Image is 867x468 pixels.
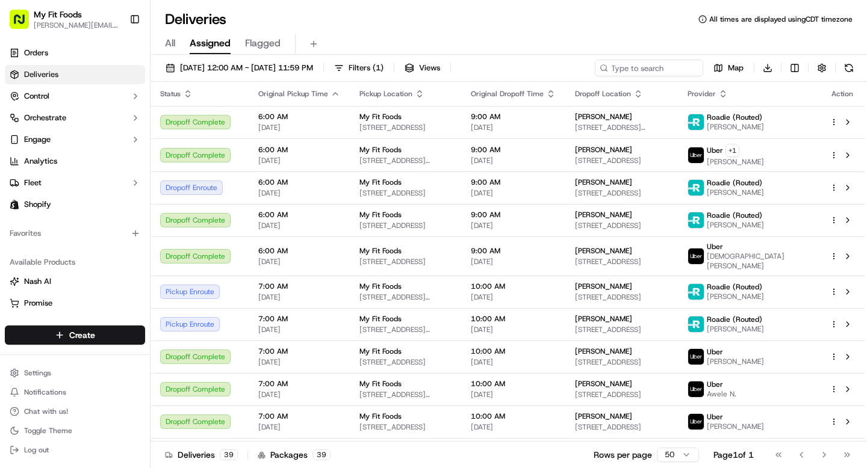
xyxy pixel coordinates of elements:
[713,449,754,461] div: Page 1 of 1
[258,314,340,324] span: 7:00 AM
[5,422,145,439] button: Toggle Theme
[24,368,51,378] span: Settings
[258,246,340,256] span: 6:00 AM
[10,276,140,287] a: Nash AI
[707,122,764,132] span: [PERSON_NAME]
[258,145,340,155] span: 6:00 AM
[165,449,238,461] div: Deliveries
[707,112,762,122] span: Roadie (Routed)
[258,210,340,220] span: 6:00 AM
[419,63,440,73] span: Views
[5,65,145,84] a: Deliveries
[258,177,340,187] span: 6:00 AM
[830,89,855,99] div: Action
[707,157,764,167] span: [PERSON_NAME]
[575,188,668,198] span: [STREET_ADDRESS]
[258,123,340,132] span: [DATE]
[471,145,556,155] span: 9:00 AM
[160,89,181,99] span: Status
[575,357,668,367] span: [STREET_ADDRESS]
[245,36,281,51] span: Flagged
[575,422,668,432] span: [STREET_ADDRESS]
[688,89,716,99] span: Provider
[258,379,340,389] span: 7:00 AM
[24,134,51,145] span: Engage
[359,346,402,356] span: My Fit Foods
[707,324,764,334] span: [PERSON_NAME]
[10,298,140,309] a: Promise
[575,177,632,187] span: [PERSON_NAME]
[359,188,452,198] span: [STREET_ADDRESS]
[165,10,226,29] h1: Deliveries
[258,112,340,122] span: 6:00 AM
[258,188,340,198] span: [DATE]
[373,63,384,73] span: ( 1 )
[258,156,340,165] span: [DATE]
[24,276,51,287] span: Nash AI
[24,426,72,436] span: Toggle Theme
[24,48,48,58] span: Orders
[707,178,762,188] span: Roadie (Routed)
[707,389,736,399] span: Awele N.
[841,60,857,76] button: Refresh
[24,407,68,416] span: Chat with us!
[165,36,175,51] span: All
[594,449,652,461] p: Rows per page
[5,272,145,291] button: Nash AI
[575,411,632,421] span: [PERSON_NAME]
[688,316,704,332] img: roadie-logo-v2.jpg
[707,315,762,324] span: Roadie (Routed)
[258,221,340,230] span: [DATE]
[471,257,556,266] span: [DATE]
[471,177,556,187] span: 9:00 AM
[575,292,668,302] span: [STREET_ADDRESS]
[359,411,402,421] span: My Fit Foods
[34,20,120,30] button: [PERSON_NAME][EMAIL_ADDRESS][DOMAIN_NAME]
[575,282,632,291] span: [PERSON_NAME]
[471,325,556,334] span: [DATE]
[707,211,762,220] span: Roadie (Routed)
[5,325,145,345] button: Create
[5,403,145,420] button: Chat with us!
[707,380,723,389] span: Uber
[575,123,668,132] span: [STREET_ADDRESS][PERSON_NAME]
[575,112,632,122] span: [PERSON_NAME]
[359,156,452,165] span: [STREET_ADDRESS][PERSON_NAME]
[471,188,556,198] span: [DATE]
[471,221,556,230] span: [DATE]
[5,224,145,243] div: Favorites
[575,156,668,165] span: [STREET_ADDRESS]
[359,210,402,220] span: My Fit Foods
[471,89,544,99] span: Original Dropoff Time
[359,390,452,399] span: [STREET_ADDRESS][PERSON_NAME]
[707,220,764,230] span: [PERSON_NAME]
[258,282,340,291] span: 7:00 AM
[312,449,331,460] div: 39
[359,246,402,256] span: My Fit Foods
[707,242,723,251] span: Uber
[359,325,452,334] span: [STREET_ADDRESS][PERSON_NAME]
[258,346,340,356] span: 7:00 AM
[5,365,145,381] button: Settings
[707,347,723,357] span: Uber
[471,357,556,367] span: [DATE]
[5,43,145,63] a: Orders
[359,145,402,155] span: My Fit Foods
[726,144,739,157] button: +1
[575,379,632,389] span: [PERSON_NAME]
[359,257,452,266] span: [STREET_ADDRESS]
[471,422,556,432] span: [DATE]
[688,114,704,130] img: roadie-logo-v2.jpg
[258,357,340,367] span: [DATE]
[728,63,744,73] span: Map
[471,314,556,324] span: 10:00 AM
[575,325,668,334] span: [STREET_ADDRESS]
[5,130,145,149] button: Engage
[575,346,632,356] span: [PERSON_NAME]
[471,390,556,399] span: [DATE]
[707,146,723,155] span: Uber
[471,156,556,165] span: [DATE]
[160,60,319,76] button: [DATE] 12:00 AM - [DATE] 11:59 PM
[5,5,125,34] button: My Fit Foods[PERSON_NAME][EMAIL_ADDRESS][DOMAIN_NAME]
